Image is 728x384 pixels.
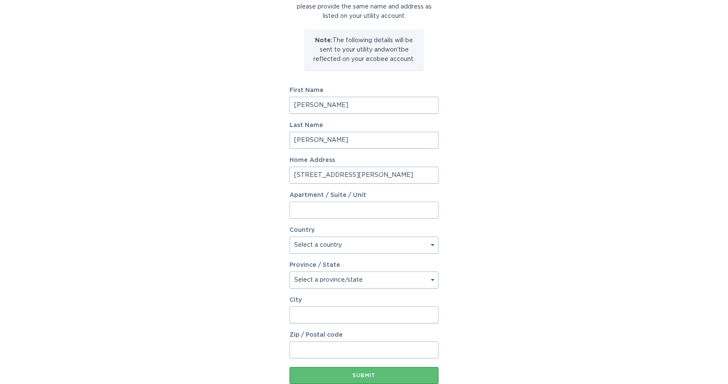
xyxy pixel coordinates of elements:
label: First Name [289,87,439,93]
label: Country [289,227,315,233]
p: The following details will be sent to your utility and won't be reflected on your ecobee account. [311,36,417,64]
label: Home Address [289,157,439,163]
label: Apartment / Suite / Unit [289,192,439,198]
strong: Note: [315,38,332,43]
button: Submit [289,367,439,384]
div: Submit [294,373,434,378]
label: Zip / Postal code [289,332,439,338]
label: City [289,297,439,303]
label: Last Name [289,122,439,128]
label: Province / State [289,262,340,268]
